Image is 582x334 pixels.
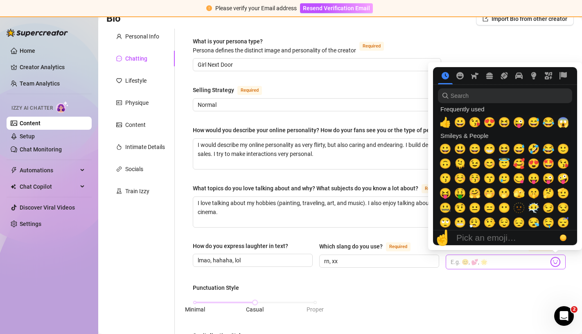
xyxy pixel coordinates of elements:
label: Punctuation Style [193,283,245,292]
div: Train Izzy [125,187,149,196]
a: Creator Analytics [20,61,85,74]
span: thunderbolt [11,167,17,174]
div: Content [125,120,146,129]
span: Casual [246,306,264,313]
button: Resend Verification Email [300,3,373,13]
input: What are your favorite emojis? [451,257,548,267]
img: Chat Copilot [11,184,16,190]
span: Girl Next Door [198,59,436,71]
a: Discover Viral Videos [20,204,75,211]
span: link [116,166,122,172]
span: user [116,34,122,39]
span: Required [237,86,262,95]
div: Physique [125,98,149,107]
a: Content [20,120,41,126]
a: Team Analytics [20,80,60,87]
a: Chat Monitoring [20,146,62,153]
span: experiment [116,188,122,194]
span: Izzy AI Chatter [11,104,53,112]
div: Chatting [125,54,147,63]
span: idcard [116,100,122,106]
div: What topics do you love talking about and why? What subjects do you know a lot about? [193,184,418,193]
textarea: How would you describe your online personality? How do your fans see you or the type of persona y... [193,139,565,169]
div: Which slang do you use? [319,242,383,251]
textarea: What topics do you love talking about and why? What subjects do you know a lot about? [193,197,565,227]
div: Lifestyle [125,76,147,85]
label: Selling Strategy [193,85,271,95]
span: Persona defines the distinct image and personality of the creator [193,47,356,54]
input: Which slang do you use? [324,257,433,266]
div: Please verify your Email address [215,4,297,13]
span: picture [116,122,122,128]
span: fire [116,144,122,150]
span: Normal [198,99,436,111]
div: How do you express laughter in text? [193,241,288,250]
span: 2 [571,306,577,313]
div: How would you describe your online personality? How do your fans see you or the type of persona y... [193,126,479,135]
span: heart [116,78,122,83]
a: Setup [20,133,35,140]
span: message [116,56,122,61]
span: Required [359,42,384,51]
span: Required [422,184,446,193]
div: Personal Info [125,32,159,41]
span: Proper [307,306,324,313]
span: Automations [20,164,78,177]
input: How do you express laughter in text? [198,256,306,265]
span: What is your persona type? [193,38,356,54]
a: Settings [20,221,41,227]
div: Selling Strategy [193,86,234,95]
span: Minimal [185,306,205,313]
label: What topics do you love talking about and why? What subjects do you know a lot about? [193,183,455,193]
span: import [483,16,488,22]
a: Home [20,47,35,54]
img: logo-BBDzfeDw.svg [7,29,68,37]
img: AI Chatter [56,101,69,113]
img: svg%3e [550,257,561,267]
span: Resend Verification Email [303,5,370,11]
div: Intimate Details [125,142,165,151]
span: Import Bio from other creator [492,16,567,22]
span: exclamation-circle [206,5,212,11]
button: Import Bio from other creator [476,12,574,25]
iframe: Intercom live chat [554,306,574,326]
span: Required [386,242,411,251]
span: Chat Copilot [20,180,78,193]
label: How do you express laughter in text? [193,241,294,250]
h3: Bio [106,12,121,25]
div: Socials [125,165,143,174]
label: Which slang do you use? [319,241,420,251]
label: How would you describe your online personality? How do your fans see you or the type of persona y... [193,125,516,135]
div: Punctuation Style [193,283,239,292]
